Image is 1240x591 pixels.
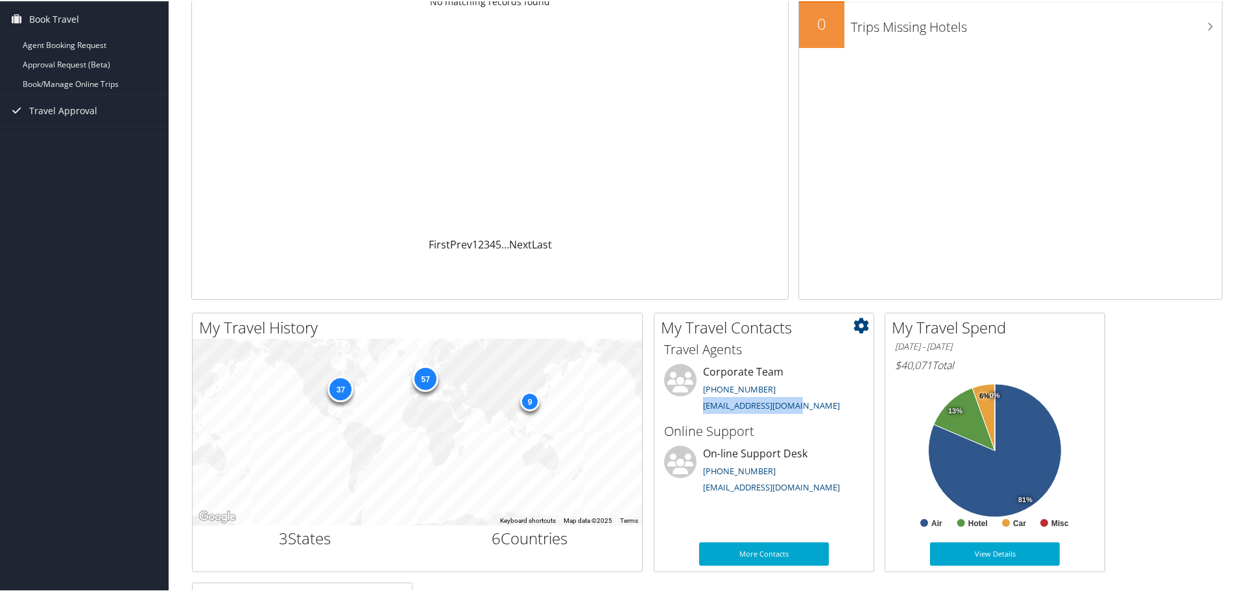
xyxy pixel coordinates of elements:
text: Misc [1051,518,1069,527]
text: Hotel [968,518,988,527]
h2: Countries [427,526,633,548]
span: $40,071 [895,357,932,371]
h2: 0 [799,12,844,34]
a: 4 [490,236,495,250]
a: More Contacts [699,541,829,564]
img: Google [196,507,239,524]
a: [PHONE_NUMBER] [703,464,776,476]
h2: States [202,526,408,548]
h2: My Travel Spend [892,315,1104,337]
a: Last [532,236,552,250]
span: … [501,236,509,250]
div: 9 [520,391,540,410]
span: 3 [279,526,288,548]
button: Keyboard shortcuts [500,515,556,524]
a: View Details [930,541,1060,564]
h3: Travel Agents [664,339,864,357]
a: 1 [472,236,478,250]
tspan: 13% [948,406,962,414]
div: 37 [328,374,353,400]
h2: My Travel History [199,315,642,337]
a: [PHONE_NUMBER] [703,382,776,394]
a: Prev [450,236,472,250]
span: Travel Approval [29,93,97,126]
h3: Trips Missing Hotels [851,10,1222,35]
span: Book Travel [29,2,79,34]
tspan: 0% [990,391,1000,398]
h6: Total [895,357,1095,371]
text: Car [1013,518,1026,527]
span: Map data ©2025 [564,516,612,523]
li: On-line Support Desk [658,444,870,498]
span: 6 [492,526,501,548]
text: Air [931,518,942,527]
div: 57 [412,364,438,390]
a: 5 [495,236,501,250]
tspan: 6% [979,391,990,399]
a: 2 [478,236,484,250]
a: 0Trips Missing Hotels [799,1,1222,47]
a: 3 [484,236,490,250]
a: Open this area in Google Maps (opens a new window) [196,507,239,524]
a: Terms (opens in new tab) [620,516,638,523]
a: [EMAIL_ADDRESS][DOMAIN_NAME] [703,480,840,492]
a: [EMAIL_ADDRESS][DOMAIN_NAME] [703,398,840,410]
tspan: 81% [1018,495,1032,503]
a: First [429,236,450,250]
h6: [DATE] - [DATE] [895,339,1095,352]
h3: Online Support [664,421,864,439]
h2: My Travel Contacts [661,315,874,337]
a: Next [509,236,532,250]
li: Corporate Team [658,363,870,416]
